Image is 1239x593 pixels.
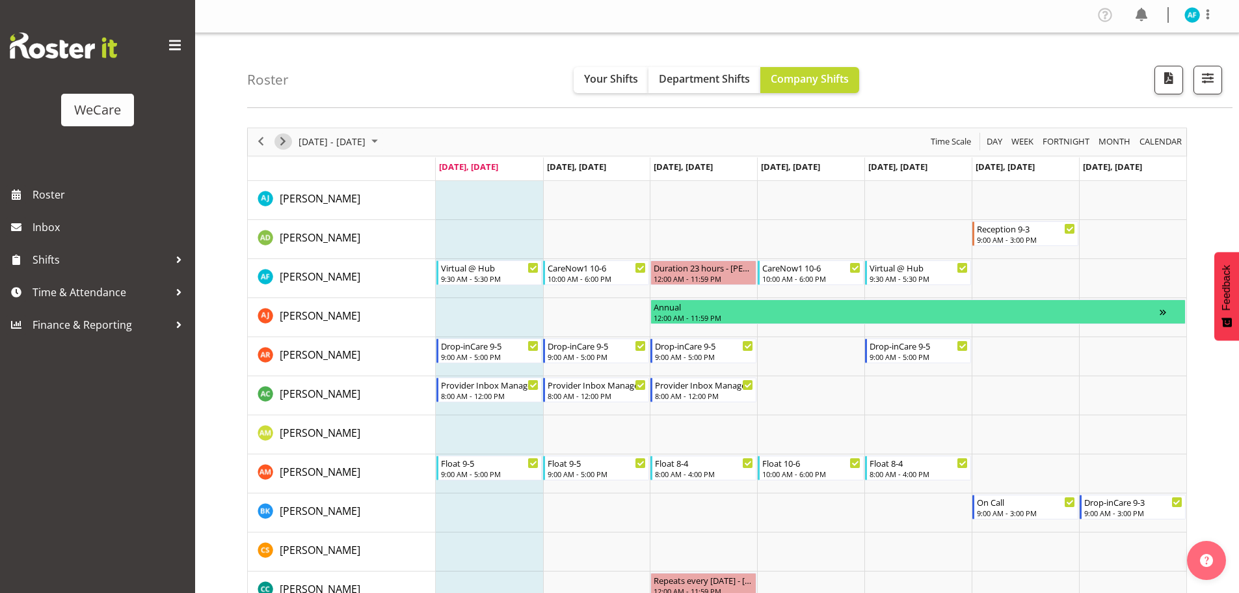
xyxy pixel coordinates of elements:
div: Alex Ferguson"s event - Virtual @ Hub Begin From Monday, August 11, 2025 at 9:30:00 AM GMT+12:00 ... [436,260,542,285]
div: CareNow1 10-6 [548,261,646,274]
button: Timeline Month [1097,133,1133,150]
span: Finance & Reporting [33,315,169,335]
div: 8:00 AM - 12:00 PM [655,391,753,401]
div: 8:00 AM - 12:00 PM [548,391,646,401]
button: August 2025 [297,133,384,150]
div: Ashley Mendoza"s event - Float 10-6 Begin From Thursday, August 14, 2025 at 10:00:00 AM GMT+12:00... [758,456,864,480]
div: Andrea Ramirez"s event - Drop-inCare 9-5 Begin From Monday, August 11, 2025 at 9:00:00 AM GMT+12:... [436,338,542,363]
span: Department Shifts [659,72,750,86]
div: 9:00 AM - 5:00 PM [548,352,646,362]
div: 9:00 AM - 3:00 PM [977,508,1075,518]
img: help-xxl-2.png [1200,554,1213,567]
span: Inbox [33,217,189,237]
span: [DATE] - [DATE] [297,133,367,150]
div: Alex Ferguson"s event - CareNow1 10-6 Begin From Thursday, August 14, 2025 at 10:00:00 AM GMT+12:... [758,260,864,285]
div: Drop-inCare 9-5 [655,339,753,352]
div: Drop-inCare 9-5 [441,339,539,352]
a: [PERSON_NAME] [280,230,360,245]
button: Department Shifts [648,67,760,93]
img: alex-ferguson10997.jpg [1184,7,1200,23]
span: Time Scale [929,133,972,150]
button: Month [1138,133,1184,150]
div: Alex Ferguson"s event - Duration 23 hours - Alex Ferguson Begin From Wednesday, August 13, 2025 a... [650,260,756,285]
a: [PERSON_NAME] [280,464,360,480]
td: Ashley Mendoza resource [248,454,436,493]
div: Virtual @ Hub [441,261,539,274]
span: [DATE], [DATE] [761,161,820,172]
h4: Roster [247,72,289,87]
div: Alex Ferguson"s event - Virtual @ Hub Begin From Friday, August 15, 2025 at 9:30:00 AM GMT+12:00 ... [865,260,971,285]
a: [PERSON_NAME] [280,386,360,402]
div: 9:00 AM - 3:00 PM [1084,508,1182,518]
div: Ashley Mendoza"s event - Float 9-5 Begin From Monday, August 11, 2025 at 9:00:00 AM GMT+12:00 End... [436,456,542,480]
div: previous period [250,128,272,156]
div: Drop-inCare 9-3 [1084,495,1182,508]
span: Feedback [1221,265,1232,310]
td: Amy Johannsen resource [248,298,436,337]
td: AJ Jones resource [248,181,436,220]
div: 10:00 AM - 6:00 PM [762,469,860,479]
div: Provider Inbox Management [655,378,753,391]
div: Brian Ko"s event - On Call Begin From Saturday, August 16, 2025 at 9:00:00 AM GMT+12:00 Ends At S... [972,495,1078,519]
a: [PERSON_NAME] [280,191,360,206]
button: Filter Shifts [1193,66,1222,94]
a: [PERSON_NAME] [280,347,360,363]
span: Week [1010,133,1035,150]
div: Andrew Casburn"s event - Provider Inbox Management Begin From Monday, August 11, 2025 at 8:00:00 ... [436,378,542,402]
div: August 11 - 17, 2025 [294,128,386,156]
span: [DATE], [DATE] [547,161,606,172]
div: Aleea Devenport"s event - Reception 9-3 Begin From Saturday, August 16, 2025 at 9:00:00 AM GMT+12... [972,221,1078,246]
div: Annual [654,300,1160,313]
td: Antonia Mao resource [248,415,436,454]
div: Amy Johannsen"s event - Annual Begin From Wednesday, August 13, 2025 at 12:00:00 AM GMT+12:00 End... [650,299,1186,324]
td: Aleea Devenport resource [248,220,436,259]
div: 9:00 AM - 5:00 PM [548,469,646,479]
button: Previous [252,133,270,150]
span: [DATE], [DATE] [976,161,1035,172]
div: Alex Ferguson"s event - CareNow1 10-6 Begin From Tuesday, August 12, 2025 at 10:00:00 AM GMT+12:0... [543,260,649,285]
div: Andrew Casburn"s event - Provider Inbox Management Begin From Wednesday, August 13, 2025 at 8:00:... [650,378,756,402]
button: Feedback - Show survey [1214,252,1239,340]
span: [DATE], [DATE] [439,161,498,172]
div: 10:00 AM - 6:00 PM [762,273,860,284]
div: Andrea Ramirez"s event - Drop-inCare 9-5 Begin From Tuesday, August 12, 2025 at 9:00:00 AM GMT+12... [543,338,649,363]
div: Reception 9-3 [977,222,1075,235]
div: Drop-inCare 9-5 [548,339,646,352]
img: Rosterit website logo [10,33,117,59]
span: Fortnight [1041,133,1091,150]
a: [PERSON_NAME] [280,308,360,324]
a: [PERSON_NAME] [280,425,360,441]
div: Float 9-5 [548,456,646,469]
div: Andrew Casburn"s event - Provider Inbox Management Begin From Tuesday, August 12, 2025 at 8:00:00... [543,378,649,402]
span: Time & Attendance [33,283,169,302]
div: 12:00 AM - 11:59 PM [654,312,1160,323]
div: 9:00 AM - 5:00 PM [441,469,539,479]
div: Provider Inbox Management [548,378,646,391]
a: [PERSON_NAME] [280,269,360,284]
div: WeCare [74,100,121,120]
span: [PERSON_NAME] [280,543,360,557]
div: 9:30 AM - 5:30 PM [441,273,539,284]
div: Float 9-5 [441,456,539,469]
div: Andrea Ramirez"s event - Drop-inCare 9-5 Begin From Friday, August 15, 2025 at 9:00:00 AM GMT+12:... [865,338,971,363]
button: Fortnight [1041,133,1092,150]
button: Company Shifts [760,67,859,93]
div: next period [272,128,294,156]
span: [PERSON_NAME] [280,504,360,518]
div: 8:00 AM - 4:00 PM [655,469,753,479]
span: Company Shifts [771,72,849,86]
div: Ashley Mendoza"s event - Float 9-5 Begin From Tuesday, August 12, 2025 at 9:00:00 AM GMT+12:00 En... [543,456,649,480]
span: [DATE], [DATE] [654,161,713,172]
td: Brian Ko resource [248,493,436,532]
div: Brian Ko"s event - Drop-inCare 9-3 Begin From Sunday, August 17, 2025 at 9:00:00 AM GMT+12:00 End... [1080,495,1186,519]
button: Time Scale [929,133,974,150]
span: [DATE], [DATE] [868,161,927,172]
div: Ashley Mendoza"s event - Float 8-4 Begin From Friday, August 15, 2025 at 8:00:00 AM GMT+12:00 End... [865,456,971,480]
div: Ashley Mendoza"s event - Float 8-4 Begin From Wednesday, August 13, 2025 at 8:00:00 AM GMT+12:00 ... [650,456,756,480]
div: 9:30 AM - 5:30 PM [870,273,968,284]
span: Your Shifts [584,72,638,86]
